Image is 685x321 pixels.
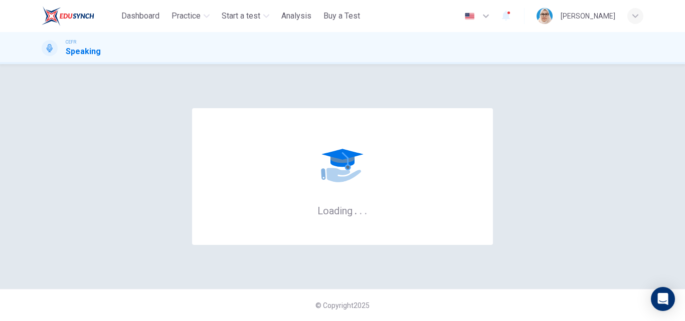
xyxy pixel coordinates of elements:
h6: Loading [317,204,368,217]
a: ELTC logo [42,6,117,26]
span: Dashboard [121,10,159,22]
span: Start a test [222,10,260,22]
h6: . [359,201,363,218]
img: ELTC logo [42,6,94,26]
span: Buy a Test [323,10,360,22]
button: Start a test [218,7,273,25]
button: Buy a Test [319,7,364,25]
button: Practice [167,7,214,25]
span: Analysis [281,10,311,22]
img: en [463,13,476,20]
span: Practice [172,10,201,22]
div: Open Intercom Messenger [651,287,675,311]
h1: Speaking [66,46,101,58]
h6: . [364,201,368,218]
img: Profile picture [537,8,553,24]
button: Analysis [277,7,315,25]
button: Dashboard [117,7,163,25]
div: [PERSON_NAME] [561,10,615,22]
span: © Copyright 2025 [315,301,370,309]
span: CEFR [66,39,76,46]
h6: . [354,201,358,218]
